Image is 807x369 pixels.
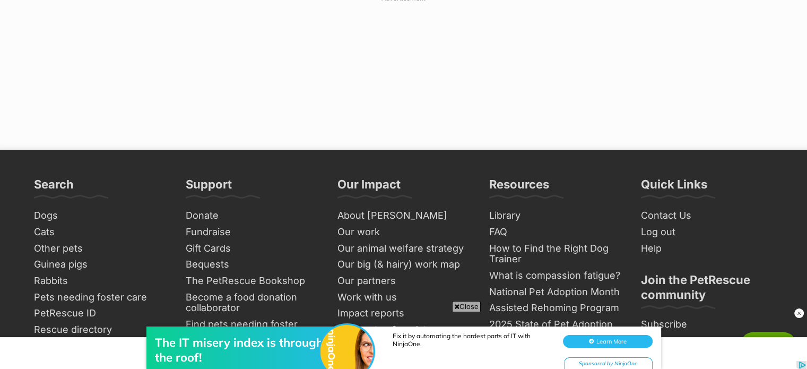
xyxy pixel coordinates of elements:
[333,224,474,241] a: Our work
[30,241,171,257] a: Other pets
[186,177,232,198] h3: Support
[30,224,171,241] a: Cats
[794,308,804,319] img: close_rtb.svg
[564,52,653,65] div: Sponsored by NinjaOne
[485,208,626,224] a: Library
[320,20,374,73] img: The IT misery index is through the roof!
[641,177,707,198] h3: Quick Links
[563,30,653,42] button: Learn More
[641,272,774,308] h3: Join the PetRescue community
[485,300,626,316] a: Assisted Rehoming Program
[333,208,474,224] a: About [PERSON_NAME]
[181,241,323,257] a: Gift Cards
[181,224,323,241] a: Fundraise
[146,7,661,140] iframe: Advertisement
[30,289,171,306] a: Pets needing foster care
[333,241,474,257] a: Our animal welfare strategy
[337,177,401,198] h3: Our Impact
[485,284,626,301] a: National Pet Adoption Month
[393,27,552,42] div: Fix it by automating the hardest parts of IT with NinjaOne.
[181,256,323,273] a: Bequests
[181,289,323,316] a: Become a food donation collaborator
[30,256,171,273] a: Guinea pigs
[485,268,626,284] a: What is compassion fatigue?
[333,289,474,306] a: Work with us
[637,241,778,257] a: Help
[637,208,778,224] a: Contact Us
[181,273,323,289] a: The PetRescue Bookshop
[30,208,171,224] a: Dogs
[637,224,778,241] a: Log out
[489,177,549,198] h3: Resources
[181,208,323,224] a: Donate
[30,273,171,289] a: Rabbits
[485,241,626,268] a: How to Find the Right Dog Trainer
[333,256,474,273] a: Our big (& hairy) work map
[155,30,325,59] div: The IT misery index is through the roof!
[333,273,474,289] a: Our partners
[485,224,626,241] a: FAQ
[34,177,74,198] h3: Search
[452,301,481,312] span: Close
